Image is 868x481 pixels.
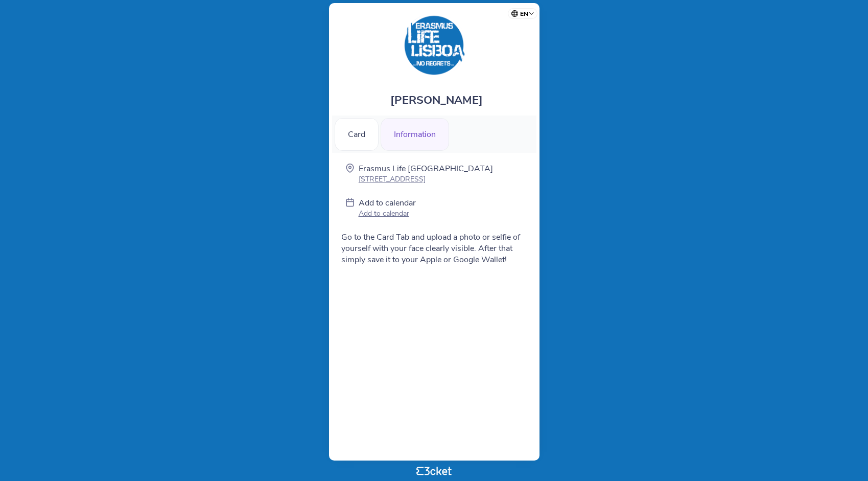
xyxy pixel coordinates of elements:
[359,174,493,184] p: [STREET_ADDRESS]
[381,118,449,151] div: Information
[335,128,379,139] a: Card
[359,197,416,209] p: Add to calendar
[341,232,520,265] span: Go to the Card Tab and upload a photo or selfie of yourself with your face clearly visible. After...
[359,197,416,220] a: Add to calendar Add to calendar
[359,163,493,184] a: Erasmus Life [GEOGRAPHIC_DATA] [STREET_ADDRESS]
[335,118,379,151] div: Card
[381,128,449,139] a: Information
[402,13,466,77] img: Erasmus Life Lisboa Card 2025
[390,93,483,108] span: [PERSON_NAME]
[359,163,493,174] p: Erasmus Life [GEOGRAPHIC_DATA]
[359,209,416,218] p: Add to calendar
